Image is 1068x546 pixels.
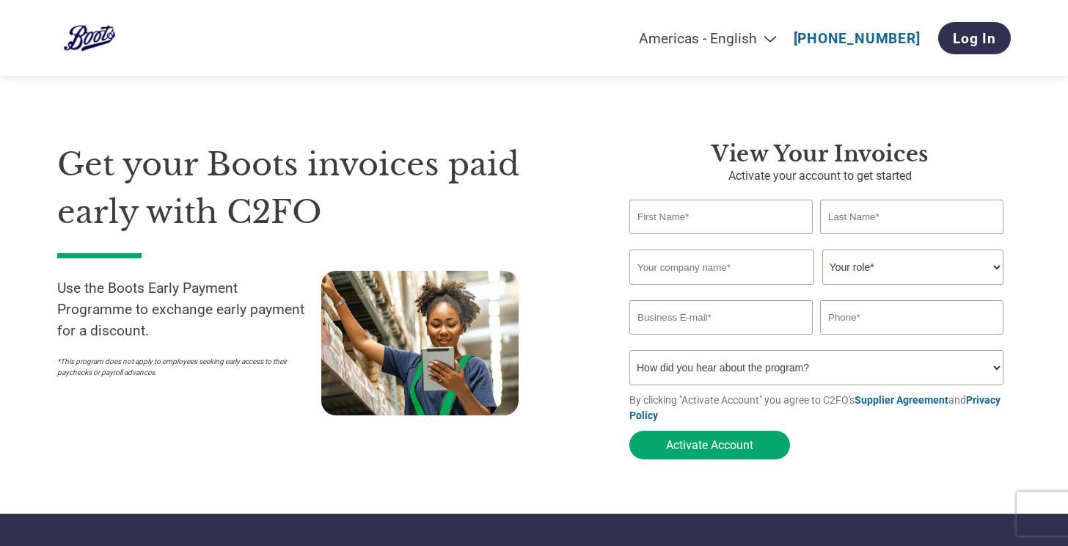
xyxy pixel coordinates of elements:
a: Supplier Agreement [855,394,948,406]
input: Phone* [820,300,1003,335]
img: Boots [57,18,122,59]
p: *This program does not apply to employees seeking early access to their paychecks or payroll adva... [57,356,307,378]
div: Invalid last name or last name is too long [820,236,1003,244]
div: Inavlid Email Address [629,336,813,344]
p: Use the Boots Early Payment Programme to exchange early payment for a discount. [57,278,321,341]
p: By clicking "Activate Account" you agree to C2FO's and [629,393,1011,423]
input: Your company name* [629,250,814,285]
button: Activate Account [629,431,790,459]
div: Inavlid Phone Number [820,336,1003,344]
img: supply chain worker [321,271,519,415]
input: Invalid Email format [629,300,813,335]
div: Invalid company name or company name is too long [629,286,1003,294]
h3: View Your Invoices [629,141,1011,167]
a: [PHONE_NUMBER] [794,30,921,47]
div: Invalid first name or first name is too long [629,236,813,244]
input: First Name* [629,200,813,234]
select: Title/Role [822,250,1003,285]
input: Last Name* [820,200,1003,234]
h1: Get your Boots invoices paid early with C2FO [57,141,585,236]
a: Log In [938,22,1011,54]
p: Activate your account to get started [629,167,1011,185]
